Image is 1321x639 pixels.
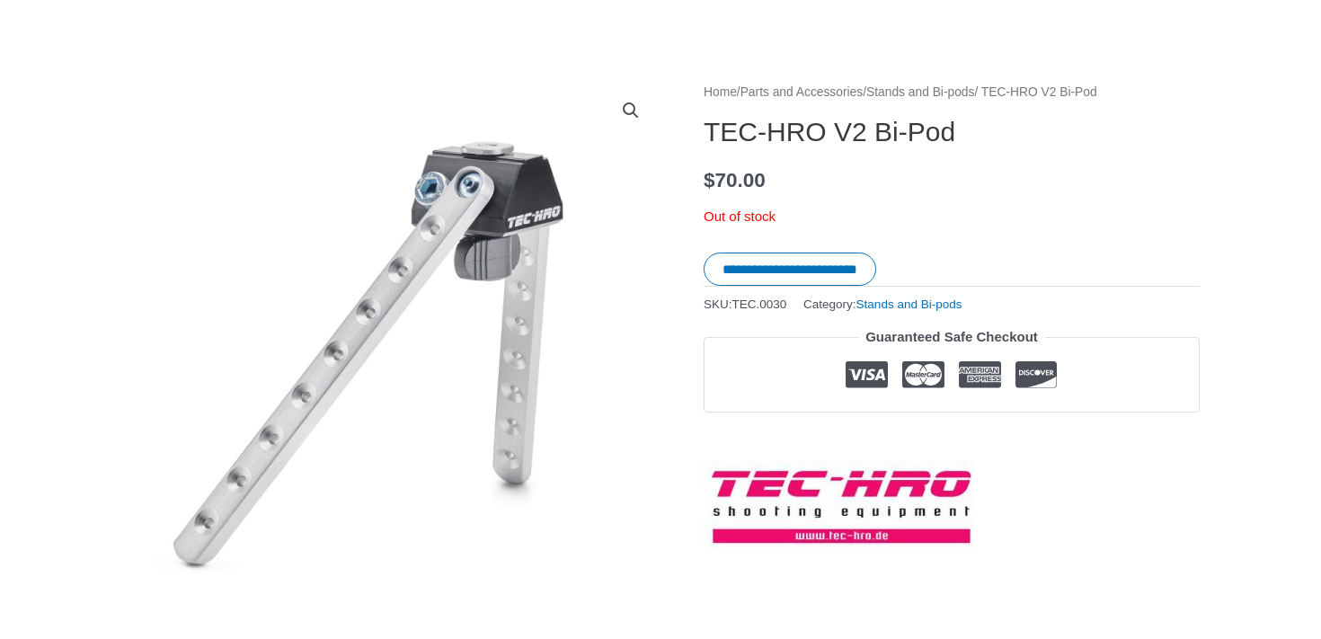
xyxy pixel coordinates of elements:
[704,293,786,315] span: SKU:
[704,116,1200,148] h1: TEC-HRO V2 Bi-Pod
[740,85,864,99] a: Parts and Accessories
[803,293,962,315] span: Category:
[704,461,973,553] a: TEC-HRO Shooting Equipment
[732,297,787,311] span: TEC.0030
[704,169,766,191] bdi: 70.00
[704,426,1200,448] iframe: Customer reviews powered by Trustpilot
[704,169,715,191] span: $
[704,85,737,99] a: Home
[856,297,962,311] a: Stands and Bi-pods
[704,81,1200,104] nav: Breadcrumb
[866,85,974,99] a: Stands and Bi-pods
[704,204,1200,229] p: Out of stock
[615,94,647,127] a: View full-screen image gallery
[858,324,1045,350] legend: Guaranteed Safe Checkout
